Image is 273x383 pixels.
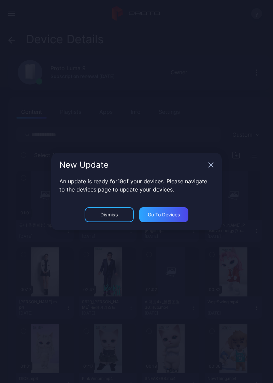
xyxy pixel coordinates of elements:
button: Go to devices [139,207,188,222]
p: An update is ready for 19 of your devices. Please navigate to the devices page to update your dev... [59,177,214,194]
button: Dismiss [85,207,134,222]
div: Go to devices [148,212,180,217]
div: New Update [59,161,205,169]
div: Dismiss [100,212,118,217]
